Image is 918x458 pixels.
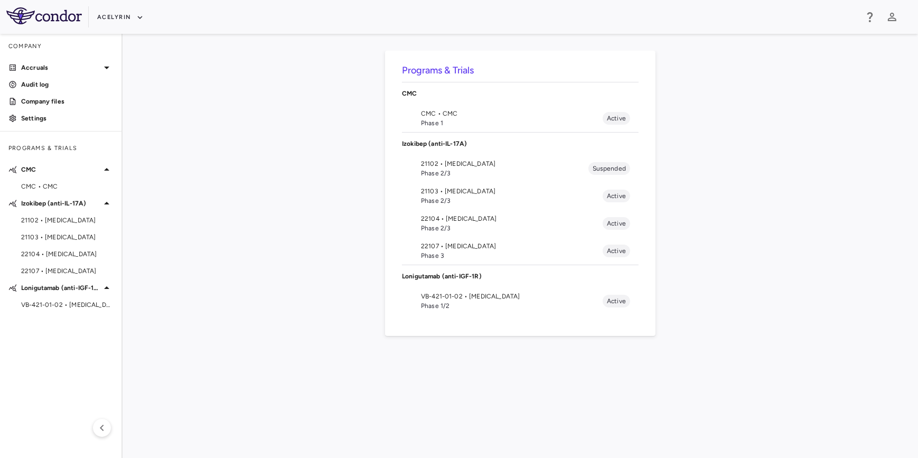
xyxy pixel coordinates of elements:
[402,82,639,105] div: CMC
[21,232,113,242] span: 21103 • [MEDICAL_DATA]
[421,251,603,260] span: Phase 3
[402,287,639,315] li: VB-421-01-02 • [MEDICAL_DATA]Phase 1/2Active
[421,214,603,223] span: 22104 • [MEDICAL_DATA]
[603,296,630,306] span: Active
[402,237,639,265] li: 22107 • [MEDICAL_DATA]Phase 3Active
[603,114,630,123] span: Active
[402,139,639,148] p: Izokibep (anti-IL-17A)
[402,210,639,237] li: 22104 • [MEDICAL_DATA]Phase 2/3Active
[402,89,639,98] p: CMC
[421,223,603,233] span: Phase 2/3
[6,7,82,24] img: logo-full-BYUhSk78.svg
[21,249,113,259] span: 22104 • [MEDICAL_DATA]
[421,301,603,311] span: Phase 1/2
[21,216,113,225] span: 21102 • [MEDICAL_DATA]
[421,186,603,196] span: 21103 • [MEDICAL_DATA]
[603,191,630,201] span: Active
[402,133,639,155] div: Izokibep (anti-IL-17A)
[21,63,100,72] p: Accruals
[402,272,639,281] p: Lonigutamab (anti-IGF-1R)
[21,114,113,123] p: Settings
[21,199,100,208] p: Izokibep (anti-IL-17A)
[588,164,630,173] span: Suspended
[21,300,113,310] span: VB-421-01-02 • [MEDICAL_DATA]
[402,155,639,182] li: 21102 • [MEDICAL_DATA]Phase 2/3Suspended
[603,246,630,256] span: Active
[421,196,603,205] span: Phase 2/3
[421,159,588,169] span: 21102 • [MEDICAL_DATA]
[21,97,113,106] p: Company files
[603,219,630,228] span: Active
[21,80,113,89] p: Audit log
[21,283,100,293] p: Lonigutamab (anti-IGF-1R)
[421,169,588,178] span: Phase 2/3
[421,292,603,301] span: VB-421-01-02 • [MEDICAL_DATA]
[21,266,113,276] span: 22107 • [MEDICAL_DATA]
[402,63,639,78] h6: Programs & Trials
[97,9,144,26] button: Acelyrin
[402,265,639,287] div: Lonigutamab (anti-IGF-1R)
[402,182,639,210] li: 21103 • [MEDICAL_DATA]Phase 2/3Active
[21,182,113,191] span: CMC • CMC
[21,165,100,174] p: CMC
[421,118,603,128] span: Phase 1
[402,105,639,132] li: CMC • CMCPhase 1Active
[421,241,603,251] span: 22107 • [MEDICAL_DATA]
[421,109,603,118] span: CMC • CMC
